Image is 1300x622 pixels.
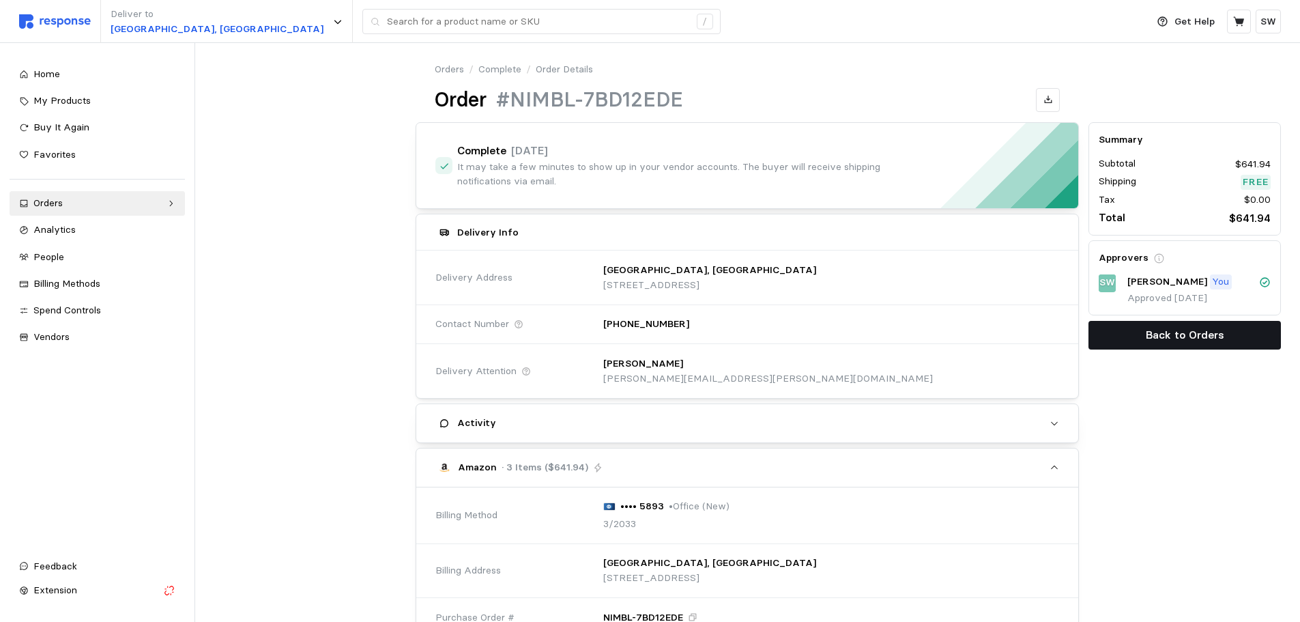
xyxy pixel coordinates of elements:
[416,404,1078,442] button: Activity
[1099,132,1271,147] h5: Summary
[603,356,683,371] p: [PERSON_NAME]
[435,87,487,113] h1: Order
[478,62,521,77] a: Complete
[33,560,77,572] span: Feedback
[496,87,683,113] h1: #NIMBL-7BD12EDE
[457,160,904,189] p: It may take a few minutes to show up in your vendor accounts. The buyer will receive shipping not...
[669,499,730,514] p: • Office (New)
[10,191,185,216] a: Orders
[435,317,509,332] span: Contact Number
[603,263,816,278] p: [GEOGRAPHIC_DATA], [GEOGRAPHIC_DATA]
[1127,291,1271,306] p: Approved [DATE]
[33,94,91,107] span: My Products
[1212,275,1229,290] p: You
[10,143,185,167] a: Favorites
[33,68,60,80] span: Home
[10,554,185,579] button: Feedback
[435,270,512,285] span: Delivery Address
[1256,10,1281,33] button: SW
[10,62,185,87] a: Home
[1229,210,1271,227] p: $641.94
[603,278,816,293] p: [STREET_ADDRESS]
[603,517,636,532] p: 3/2033
[19,14,91,29] img: svg%3e
[1099,210,1125,227] p: Total
[511,142,548,159] p: [DATE]
[1099,276,1115,291] p: SW
[435,364,517,379] span: Delivery Attention
[1174,14,1215,29] p: Get Help
[33,121,89,133] span: Buy It Again
[458,460,497,475] p: Amazon
[1127,275,1207,290] p: [PERSON_NAME]
[697,14,713,30] div: /
[10,245,185,270] a: People
[603,317,689,332] p: [PHONE_NUMBER]
[10,115,185,140] a: Buy It Again
[457,225,519,240] h5: Delivery Info
[111,22,323,37] p: [GEOGRAPHIC_DATA], [GEOGRAPHIC_DATA]
[603,571,816,586] p: [STREET_ADDRESS]
[10,325,185,350] a: Vendors
[1235,157,1271,172] p: $641.94
[435,563,501,578] span: Billing Address
[1099,193,1115,208] p: Tax
[1149,9,1223,35] button: Get Help
[416,449,1078,487] button: Amazon· 3 Items ($641.94)
[1099,175,1136,190] p: Shipping
[1244,193,1271,208] p: $0.00
[620,499,664,514] p: •••• 5893
[1099,157,1136,172] p: Subtotal
[1099,251,1149,266] h5: Approvers
[387,10,689,34] input: Search for a product name or SKU
[526,62,531,77] p: /
[10,89,185,113] a: My Products
[536,62,593,77] p: Order Details
[603,503,616,511] img: svg%3e
[502,460,588,475] p: · 3 Items ($641.94)
[33,330,70,343] span: Vendors
[33,304,101,316] span: Spend Controls
[10,272,185,296] a: Billing Methods
[111,7,323,22] p: Deliver to
[10,578,185,603] button: Extension
[469,62,474,77] p: /
[603,556,816,571] p: [GEOGRAPHIC_DATA], [GEOGRAPHIC_DATA]
[435,508,497,523] span: Billing Method
[33,584,77,596] span: Extension
[33,277,100,289] span: Billing Methods
[1260,14,1276,29] p: SW
[33,251,64,263] span: People
[33,196,161,211] div: Orders
[1088,321,1281,350] button: Back to Orders
[1243,175,1269,190] p: Free
[33,148,76,160] span: Favorites
[457,416,496,430] h5: Activity
[33,223,76,236] span: Analytics
[10,218,185,242] a: Analytics
[603,371,933,386] p: [PERSON_NAME][EMAIL_ADDRESS][PERSON_NAME][DOMAIN_NAME]
[10,298,185,323] a: Spend Controls
[435,62,464,77] a: Orders
[1146,326,1224,343] p: Back to Orders
[457,143,506,159] h4: Complete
